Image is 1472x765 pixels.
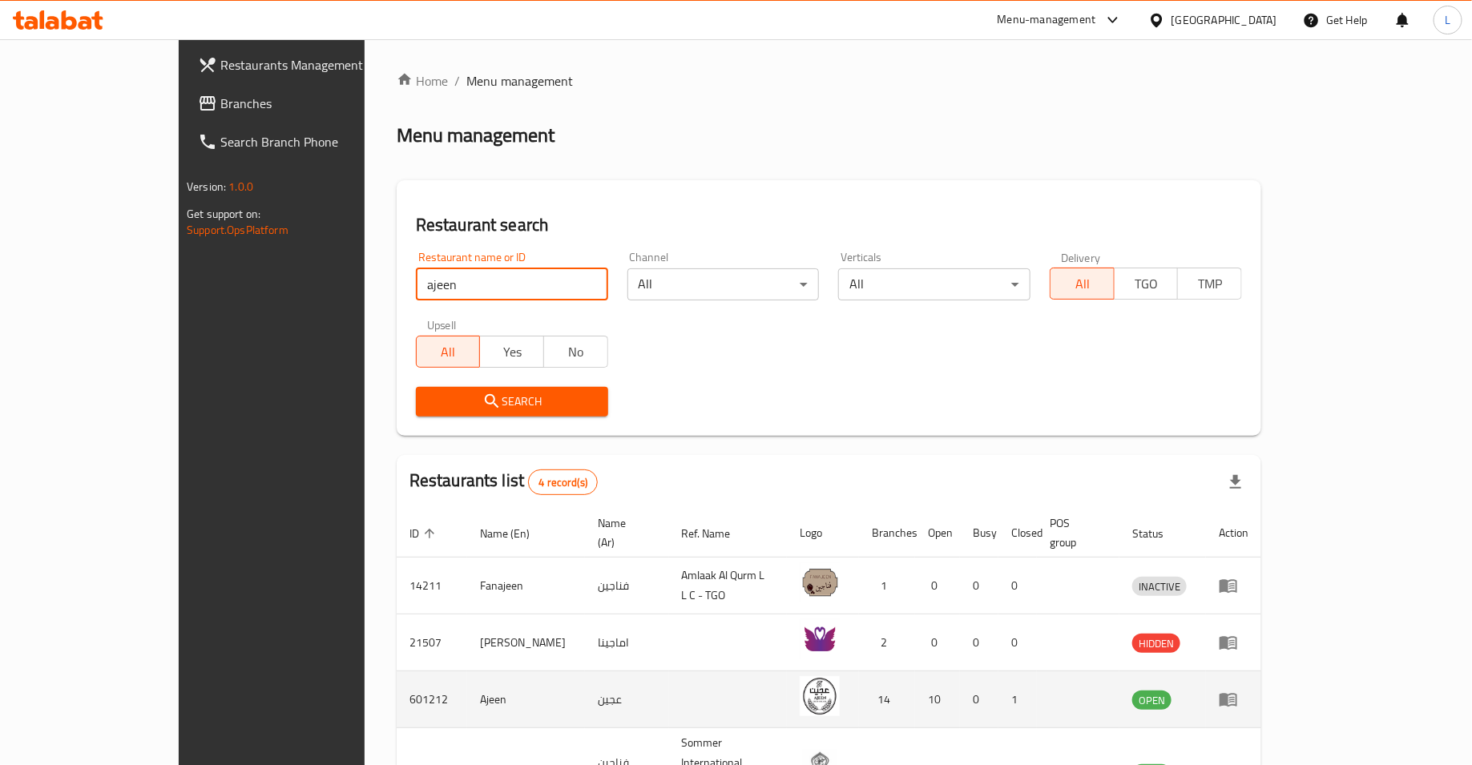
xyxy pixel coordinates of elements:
h2: Menu management [397,123,555,148]
td: 601212 [397,671,467,728]
span: All [1057,272,1108,296]
span: INACTIVE [1132,578,1187,596]
span: Status [1132,524,1184,543]
span: Name (En) [480,524,550,543]
div: Menu [1219,576,1248,595]
input: Search for restaurant name or ID.. [416,268,608,300]
td: 21507 [397,614,467,671]
td: 14211 [397,558,467,614]
button: No [543,336,608,368]
a: Support.OpsPlatform [187,219,288,240]
td: 1 [998,671,1037,728]
div: All [627,268,820,300]
th: Open [915,509,960,558]
label: Delivery [1061,252,1101,263]
img: Ajeen [800,676,840,716]
td: 0 [960,671,998,728]
nav: breadcrumb [397,71,1261,91]
span: Restaurants Management [220,55,412,74]
div: Menu-management [998,10,1096,30]
button: TGO [1114,268,1179,300]
label: Upsell [427,320,457,331]
span: Yes [486,340,538,364]
td: 0 [960,558,998,614]
span: ID [409,524,440,543]
div: OPEN [1132,691,1172,710]
div: INACTIVE [1132,577,1187,596]
span: Name (Ar) [598,513,650,552]
td: 10 [915,671,960,728]
span: 1.0.0 [228,176,253,197]
button: TMP [1177,268,1242,300]
img: Fanajeen [800,562,840,602]
span: POS group [1050,513,1100,552]
td: Amlaak Al Qurm L L C - TGO [669,558,788,614]
span: Search Branch Phone [220,132,412,151]
span: Ref. Name [682,524,752,543]
a: Restaurants Management [185,46,425,84]
h2: Restaurants list [409,469,598,495]
span: Version: [187,176,226,197]
span: All [423,340,474,364]
th: Busy [960,509,998,558]
td: 0 [915,614,960,671]
td: 0 [960,614,998,671]
td: 2 [859,614,915,671]
td: اماجينا [585,614,669,671]
span: L [1445,11,1450,29]
th: Branches [859,509,915,558]
h2: Restaurant search [416,213,1242,237]
span: Search [429,392,595,412]
td: [PERSON_NAME] [467,614,585,671]
td: 1 [859,558,915,614]
img: Amajeena [800,619,840,659]
a: Search Branch Phone [185,123,425,161]
td: فناجين [585,558,669,614]
span: Get support on: [187,203,260,224]
th: Action [1206,509,1261,558]
span: 4 record(s) [529,475,597,490]
td: 0 [998,614,1037,671]
div: [GEOGRAPHIC_DATA] [1172,11,1277,29]
button: All [416,336,481,368]
span: TGO [1121,272,1172,296]
td: 0 [915,558,960,614]
div: Menu [1219,633,1248,652]
td: عجين [585,671,669,728]
span: Menu management [466,71,573,91]
td: 14 [859,671,915,728]
th: Closed [998,509,1037,558]
span: OPEN [1132,691,1172,710]
button: All [1050,268,1115,300]
span: HIDDEN [1132,634,1180,653]
li: / [454,71,460,91]
div: All [838,268,1030,300]
span: TMP [1184,272,1236,296]
th: Logo [787,509,859,558]
td: Ajeen [467,671,585,728]
button: Search [416,387,608,417]
td: Fanajeen [467,558,585,614]
div: Total records count [528,469,598,495]
button: Yes [479,336,544,368]
span: Branches [220,94,412,113]
td: 0 [998,558,1037,614]
div: Export file [1216,463,1255,501]
a: Branches [185,84,425,123]
span: No [550,340,602,364]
